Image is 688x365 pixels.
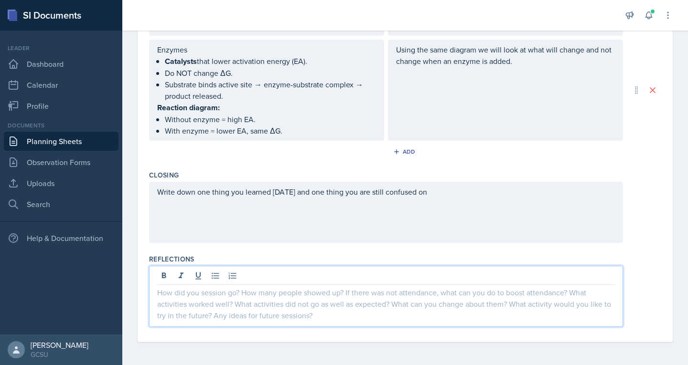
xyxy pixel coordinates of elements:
[149,254,194,264] label: Reflections
[4,96,118,115] a: Profile
[390,145,421,159] button: Add
[4,54,118,73] a: Dashboard
[4,153,118,172] a: Observation Forms
[4,121,118,130] div: Documents
[165,114,376,125] p: Without enzyme = high EA.
[4,229,118,248] div: Help & Documentation
[4,44,118,52] div: Leader
[4,132,118,151] a: Planning Sheets
[157,102,220,113] strong: Reaction diagram:
[157,186,615,198] p: Write down one thing you learned [DATE] and one thing you are still confused on
[31,340,88,350] div: [PERSON_NAME]
[4,195,118,214] a: Search
[165,125,376,136] p: With enzyme = lower EA, same ΔG.
[165,79,376,102] p: Substrate binds active site → enzyme-substrate complex → product released.
[4,75,118,94] a: Calendar
[31,350,88,359] div: GCSU
[157,44,376,55] p: Enzymes
[149,170,179,180] label: Closing
[165,55,376,67] p: that lower activation energy (EA).
[4,174,118,193] a: Uploads
[395,148,416,156] div: Add
[165,56,197,67] strong: Catalysts
[165,67,376,79] p: Do NOT change ΔG.
[396,44,615,67] p: Using the same diagram we will look at what will change and not change when an enzyme is added.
